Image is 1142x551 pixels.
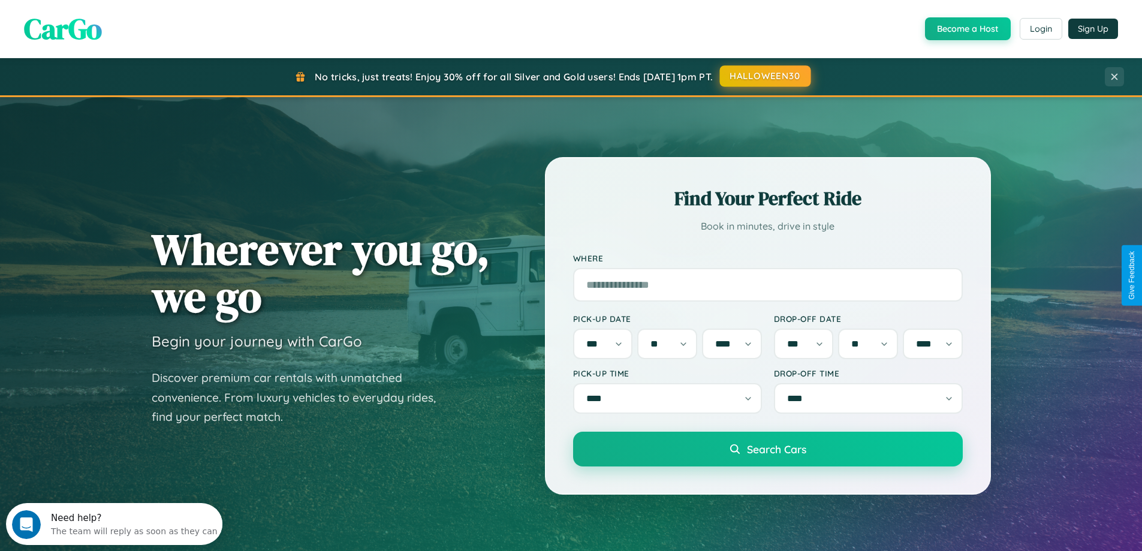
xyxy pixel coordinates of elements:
[152,225,490,320] h1: Wherever you go, we go
[774,368,963,378] label: Drop-off Time
[152,368,451,427] p: Discover premium car rentals with unmatched convenience. From luxury vehicles to everyday rides, ...
[1068,19,1118,39] button: Sign Up
[5,5,223,38] div: Open Intercom Messenger
[315,71,713,83] span: No tricks, just treats! Enjoy 30% off for all Silver and Gold users! Ends [DATE] 1pm PT.
[573,185,963,212] h2: Find Your Perfect Ride
[573,314,762,324] label: Pick-up Date
[6,503,222,545] iframe: Intercom live chat discovery launcher
[720,65,811,87] button: HALLOWEEN30
[573,253,963,263] label: Where
[774,314,963,324] label: Drop-off Date
[573,432,963,466] button: Search Cars
[12,510,41,539] iframe: Intercom live chat
[925,17,1011,40] button: Become a Host
[1020,18,1062,40] button: Login
[45,10,212,20] div: Need help?
[573,368,762,378] label: Pick-up Time
[24,9,102,49] span: CarGo
[573,218,963,235] p: Book in minutes, drive in style
[747,442,806,456] span: Search Cars
[1128,251,1136,300] div: Give Feedback
[45,20,212,32] div: The team will reply as soon as they can
[152,332,362,350] h3: Begin your journey with CarGo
